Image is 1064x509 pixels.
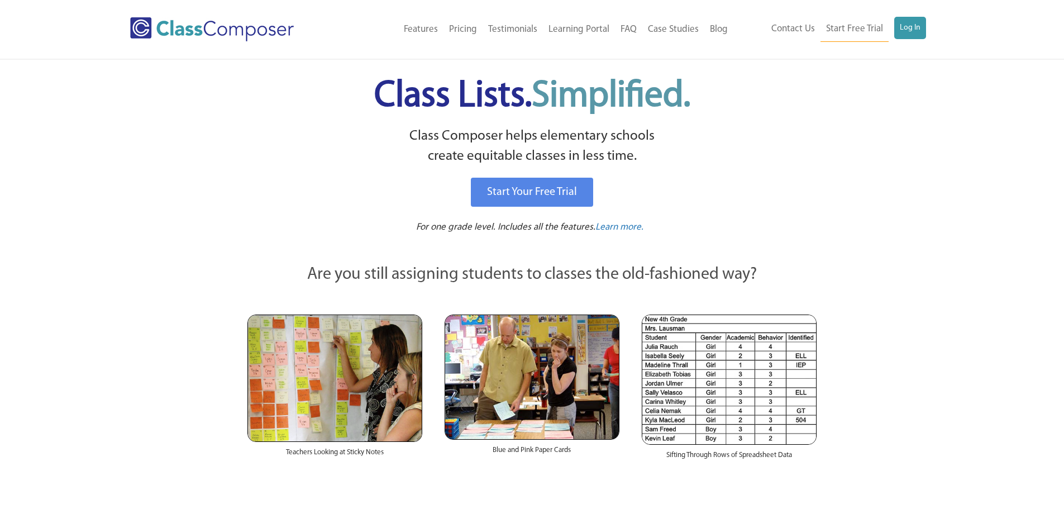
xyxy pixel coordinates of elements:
a: Start Your Free Trial [471,178,593,207]
a: Testimonials [483,17,543,42]
span: Class Lists. [374,78,690,115]
a: Learn more. [595,221,643,235]
img: Spreadsheets [642,315,817,445]
a: Contact Us [766,17,820,41]
span: For one grade level. Includes all the features. [416,222,595,232]
a: Learning Portal [543,17,615,42]
nav: Header Menu [340,17,733,42]
a: Case Studies [642,17,704,42]
div: Sifting Through Rows of Spreadsheet Data [642,445,817,472]
a: Log In [894,17,926,39]
span: Simplified. [532,78,690,115]
nav: Header Menu [733,17,926,42]
a: Blog [704,17,733,42]
img: Teachers Looking at Sticky Notes [247,315,422,442]
p: Class Composer helps elementary schools create equitable classes in less time. [246,126,819,167]
a: Features [398,17,443,42]
span: Learn more. [595,222,643,232]
img: Blue and Pink Paper Cards [445,315,619,439]
p: Are you still assigning students to classes the old-fashioned way? [247,263,817,287]
img: Class Composer [130,17,294,41]
div: Teachers Looking at Sticky Notes [247,442,422,469]
a: FAQ [615,17,642,42]
div: Blue and Pink Paper Cards [445,440,619,467]
span: Start Your Free Trial [487,187,577,198]
a: Start Free Trial [820,17,889,42]
a: Pricing [443,17,483,42]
